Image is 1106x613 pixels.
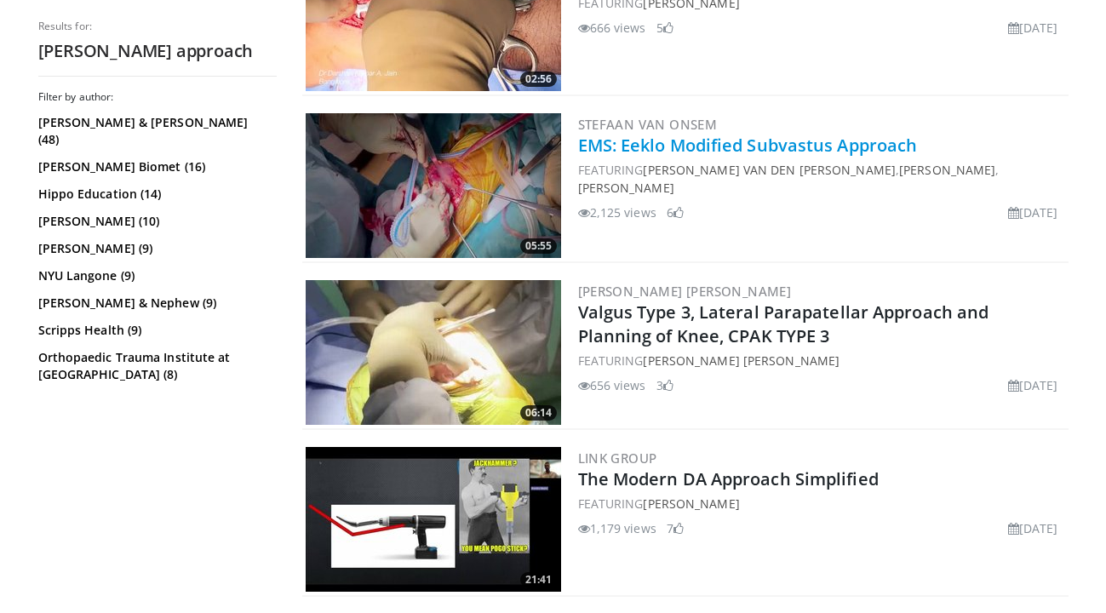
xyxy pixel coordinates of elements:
[38,158,272,175] a: [PERSON_NAME] Biomet (16)
[1008,19,1058,37] li: [DATE]
[578,161,1065,197] div: FEATURING , ,
[38,267,272,284] a: NYU Langone (9)
[1008,519,1058,537] li: [DATE]
[520,238,557,254] span: 05:55
[1008,376,1058,394] li: [DATE]
[643,496,739,512] a: [PERSON_NAME]
[38,40,277,62] h2: [PERSON_NAME] approach
[306,280,561,425] img: e0e11e79-22c3-426b-b8cb-9aa531e647cc.300x170_q85_crop-smart_upscale.jpg
[520,72,557,87] span: 02:56
[38,114,272,148] a: [PERSON_NAME] & [PERSON_NAME] (48)
[578,180,674,196] a: [PERSON_NAME]
[1008,203,1058,221] li: [DATE]
[656,376,673,394] li: 3
[643,162,896,178] a: [PERSON_NAME] VAN DEN [PERSON_NAME]
[899,162,995,178] a: [PERSON_NAME]
[306,113,561,258] a: 05:55
[520,572,557,587] span: 21:41
[578,519,656,537] li: 1,179 views
[667,203,684,221] li: 6
[38,90,277,104] h3: Filter by author:
[38,213,272,230] a: [PERSON_NAME] (10)
[578,495,1065,513] div: FEATURING
[38,186,272,203] a: Hippo Education (14)
[578,301,989,347] a: Valgus Type 3, Lateral Parapatellar Approach and Planning of Knee, CPAK TYPE 3
[306,447,561,592] img: 296e0485-db60-41ed-8a3f-64c21c84e20b.300x170_q85_crop-smart_upscale.jpg
[643,352,840,369] a: [PERSON_NAME] [PERSON_NAME]
[578,203,656,221] li: 2,125 views
[578,376,646,394] li: 656 views
[578,19,646,37] li: 666 views
[306,280,561,425] a: 06:14
[578,352,1065,370] div: FEATURING
[656,19,673,37] li: 5
[306,113,561,258] img: 808cc65d-1898-42b4-bfa2-c384e2472b59.300x170_q85_crop-smart_upscale.jpg
[578,450,657,467] a: LINK Group
[306,447,561,592] a: 21:41
[578,467,879,490] a: The Modern DA Approach Simplified
[38,295,272,312] a: [PERSON_NAME] & Nephew (9)
[38,349,272,383] a: Orthopaedic Trauma Institute at [GEOGRAPHIC_DATA] (8)
[38,240,272,257] a: [PERSON_NAME] (9)
[38,322,272,339] a: Scripps Health (9)
[578,116,718,133] a: stefaan van onsem
[578,283,792,300] a: [PERSON_NAME] [PERSON_NAME]
[667,519,684,537] li: 7
[38,20,277,33] p: Results for:
[520,405,557,421] span: 06:14
[578,134,918,157] a: EMS: Eeklo Modified Subvastus Approach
